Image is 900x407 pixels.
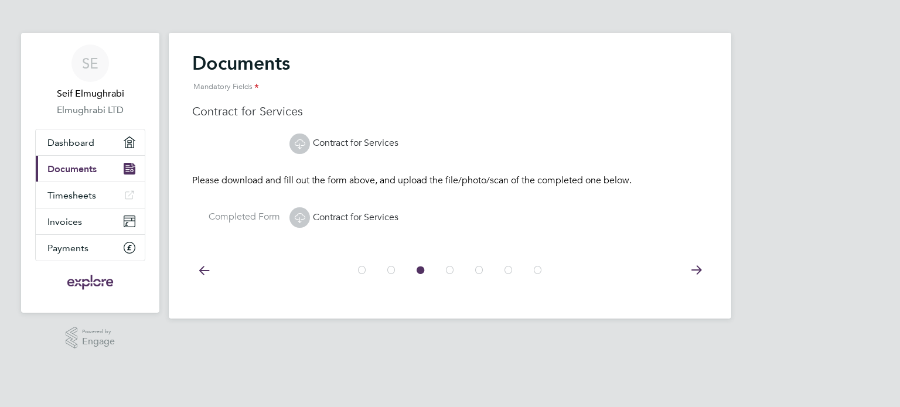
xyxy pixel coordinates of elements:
p: Please download and fill out the form above, and upload the file/photo/scan of the completed one ... [192,175,708,187]
a: Invoices [36,208,145,234]
h3: Contract for Services [192,104,708,119]
a: Payments [36,235,145,261]
span: SE [82,56,98,71]
div: Mandatory Fields [192,75,708,99]
a: Go to home page [35,273,145,292]
span: Engage [82,337,115,347]
img: exploregroup-logo-retina.png [66,273,115,292]
a: Documents [36,156,145,182]
span: Seif Elmughrabi [35,87,145,101]
span: Timesheets [47,190,96,201]
a: Powered byEngage [66,327,115,349]
nav: Main navigation [21,33,159,313]
a: Dashboard [36,129,145,155]
span: Invoices [47,216,82,227]
a: Contract for Services [289,211,398,223]
h2: Documents [192,52,708,99]
a: Timesheets [36,182,145,208]
label: Completed Form [192,211,280,223]
a: Elmughrabi LTD [35,103,145,117]
span: Dashboard [47,137,94,148]
span: Documents [47,163,97,175]
a: SESeif Elmughrabi [35,45,145,101]
a: Contract for Services [289,137,398,149]
span: Payments [47,242,88,254]
span: Powered by [82,327,115,337]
